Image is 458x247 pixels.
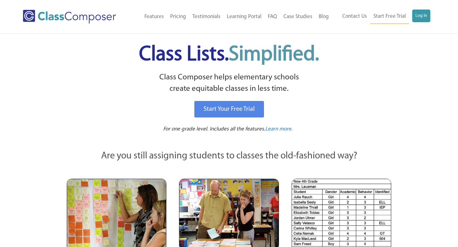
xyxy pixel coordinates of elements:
[167,10,189,24] a: Pricing
[131,10,332,24] nav: Header Menu
[412,10,430,22] a: Log In
[163,126,265,132] span: For one grade level. Includes all the features.
[339,10,370,23] a: Contact Us
[23,10,116,23] img: Class Composer
[265,125,293,133] a: Learn more.
[265,126,293,132] span: Learn more.
[316,10,332,24] a: Blog
[194,101,264,117] a: Start Your Free Trial
[370,10,409,24] a: Start Free Trial
[332,10,430,24] nav: Header Menu
[265,10,280,24] a: FAQ
[280,10,316,24] a: Case Studies
[224,10,265,24] a: Learning Portal
[189,10,224,24] a: Testimonials
[204,106,255,112] span: Start Your Free Trial
[141,10,167,24] a: Features
[229,44,319,65] span: Simplified.
[67,149,391,163] p: Are you still assigning students to classes the old-fashioned way?
[66,72,392,95] p: Class Composer helps elementary schools create equitable classes in less time.
[139,44,319,65] span: Class Lists.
